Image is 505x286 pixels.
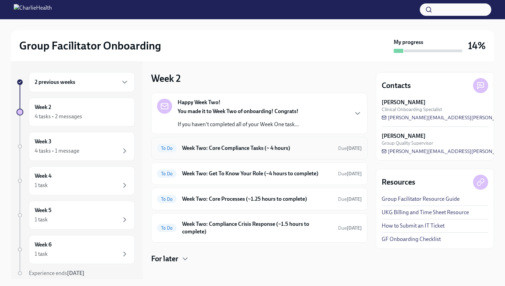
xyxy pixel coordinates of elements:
div: 1 task [35,216,48,223]
h6: Week Two: Core Compliance Tasks (~ 4 hours) [182,144,333,152]
p: If you haven't completed all of your Week One task... [178,121,299,128]
span: September 22nd, 2025 10:00 [338,225,362,231]
span: Due [338,225,362,231]
a: Week 24 tasks • 2 messages [16,98,135,126]
strong: [PERSON_NAME] [382,132,426,140]
strong: [DATE] [347,171,362,177]
span: September 22nd, 2025 10:00 [338,145,362,152]
span: September 22nd, 2025 10:00 [338,170,362,177]
h3: 14% [468,40,486,52]
span: Due [338,196,362,202]
h6: Week 3 [35,138,52,145]
h4: For later [151,254,178,264]
img: CharlieHealth [14,4,52,15]
a: UKG Billing and Time Sheet Resource [382,209,469,216]
span: To Do [157,171,177,176]
h6: Week 6 [35,241,52,249]
div: 4 tasks • 2 messages [35,113,82,120]
h4: Resources [382,177,415,187]
h6: Week Two: Core Processes (~1.25 hours to complete) [182,195,333,203]
div: 2 previous weeks [29,72,135,92]
span: To Do [157,225,177,231]
a: Week 51 task [16,201,135,230]
h6: Week 5 [35,207,52,214]
span: Experience ends [29,270,85,276]
span: To Do [157,197,177,202]
div: For later [151,254,368,264]
span: Due [338,145,362,151]
h6: 2 previous weeks [35,78,75,86]
a: Group Facilitator Resource Guide [382,195,460,203]
strong: [DATE] [347,196,362,202]
a: Week 41 task [16,166,135,195]
h4: Contacts [382,80,411,91]
h6: Week 2 [35,103,51,111]
a: Week 34 tasks • 1 message [16,132,135,161]
strong: [PERSON_NAME] [382,99,426,106]
h6: Week Two: Compliance Crisis Response (~1.5 hours to complete) [182,220,333,235]
h3: Week 2 [151,72,181,85]
strong: [DATE] [67,270,85,276]
span: Clinical Onboarding Specialist [382,106,442,113]
strong: You made it to Week Two of onboarding! Congrats! [178,108,299,114]
div: 4 tasks • 1 message [35,147,79,155]
a: To DoWeek Two: Core Compliance Tasks (~ 4 hours)Due[DATE] [157,143,362,154]
strong: [DATE] [347,225,362,231]
strong: Happy Week Two! [178,99,221,106]
a: Week 61 task [16,235,135,264]
span: Group Quality Supervisor [382,140,433,146]
strong: My progress [394,38,423,46]
h6: Week Two: Get To Know Your Role (~4 hours to complete) [182,170,333,177]
h6: Week 4 [35,172,52,180]
a: GF Onboarding Checklist [382,235,441,243]
span: September 22nd, 2025 10:00 [338,196,362,202]
strong: [DATE] [347,145,362,151]
h2: Group Facilitator Onboarding [19,39,161,53]
a: To DoWeek Two: Get To Know Your Role (~4 hours to complete)Due[DATE] [157,168,362,179]
div: 1 task [35,181,48,189]
span: To Do [157,146,177,151]
a: To DoWeek Two: Compliance Crisis Response (~1.5 hours to complete)Due[DATE] [157,219,362,237]
span: Due [338,171,362,177]
div: 1 task [35,250,48,258]
a: How to Submit an IT Ticket [382,222,445,230]
a: To DoWeek Two: Core Processes (~1.25 hours to complete)Due[DATE] [157,194,362,205]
